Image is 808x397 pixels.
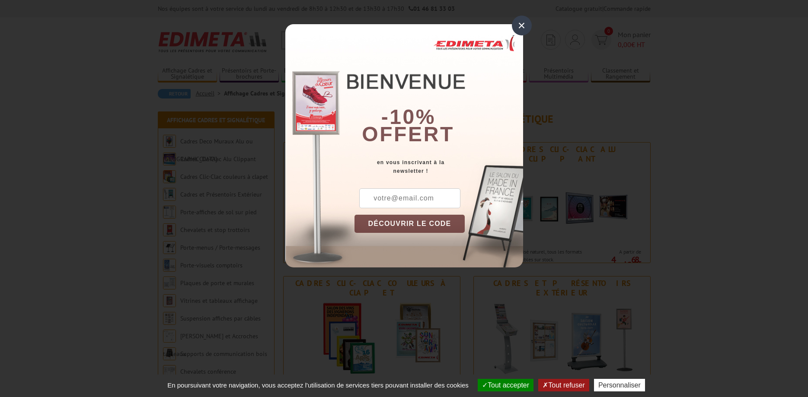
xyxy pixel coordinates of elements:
[359,188,460,208] input: votre@email.com
[478,379,533,391] button: Tout accepter
[538,379,589,391] button: Tout refuser
[512,16,532,35] div: ×
[381,105,436,128] b: -10%
[594,379,645,391] button: Personnaliser (fenêtre modale)
[354,215,465,233] button: DÉCOUVRIR LE CODE
[354,158,523,175] div: en vous inscrivant à la newsletter !
[362,123,454,146] font: offert
[163,381,473,389] span: En poursuivant votre navigation, vous acceptez l'utilisation de services tiers pouvant installer ...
